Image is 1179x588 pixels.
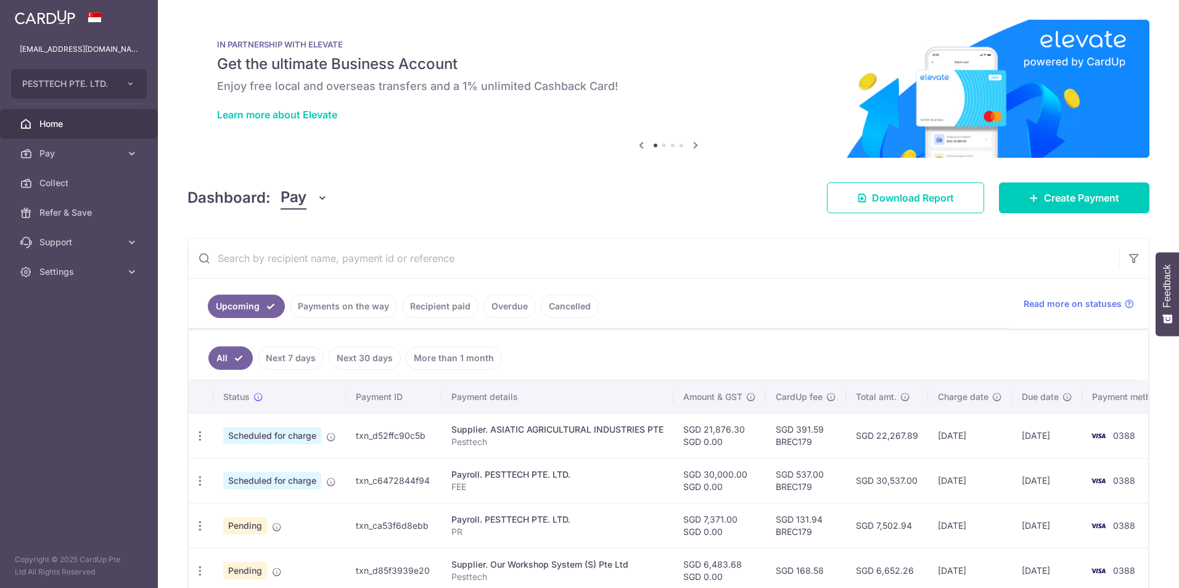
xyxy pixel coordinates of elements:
td: SGD 7,371.00 SGD 0.00 [673,503,766,548]
span: 0388 [1113,430,1135,441]
td: [DATE] [928,413,1012,458]
td: SGD 391.59 BREC179 [766,413,846,458]
span: Refer & Save [39,206,121,219]
span: Support [39,236,121,248]
span: CardUp fee [776,391,823,403]
a: Recipient paid [402,295,479,318]
th: Payment method [1082,381,1176,413]
p: PR [451,526,663,538]
td: [DATE] [1012,413,1082,458]
span: Pending [223,517,267,534]
td: txn_d52ffc90c5b [346,413,442,458]
h5: Get the ultimate Business Account [217,54,1120,74]
button: Feedback - Show survey [1156,252,1179,336]
span: Scheduled for charge [223,472,321,489]
td: txn_c6472844f94 [346,458,442,503]
a: Read more on statuses [1024,298,1134,310]
span: Total amt. [856,391,897,403]
span: Collect [39,177,121,189]
p: Pesttech [451,571,663,583]
span: Feedback [1162,264,1173,308]
span: Read more on statuses [1024,298,1122,310]
p: IN PARTNERSHIP WITH ELEVATE [217,39,1120,49]
p: FEE [451,481,663,493]
div: Supplier. ASIATIC AGRICULTURAL INDUSTRIES PTE [451,423,663,436]
img: Bank Card [1086,563,1111,578]
div: Supplier. Our Workshop System (S) Pte Ltd [451,558,663,571]
span: Pending [223,562,267,579]
td: SGD 7,502.94 [846,503,928,548]
td: SGD 30,000.00 SGD 0.00 [673,458,766,503]
a: More than 1 month [406,346,502,370]
a: Download Report [827,182,984,213]
a: Payments on the way [290,295,397,318]
span: Settings [39,266,121,278]
img: Bank Card [1086,428,1111,443]
td: SGD 30,537.00 [846,458,928,503]
td: txn_ca53f6d8ebb [346,503,442,548]
td: [DATE] [928,503,1012,548]
img: Bank Card [1086,473,1111,488]
td: [DATE] [1012,458,1082,503]
th: Payment ID [346,381,442,413]
p: [EMAIL_ADDRESS][DOMAIN_NAME] [20,43,138,55]
a: Next 30 days [329,346,401,370]
span: Pay [39,147,121,160]
td: SGD 22,267.89 [846,413,928,458]
span: 0388 [1113,520,1135,531]
button: Pay [281,186,328,210]
td: [DATE] [928,458,1012,503]
a: Next 7 days [258,346,324,370]
a: Upcoming [208,295,285,318]
a: Create Payment [999,182,1149,213]
button: PESTTECH PTE. LTD. [11,69,147,99]
span: 0388 [1113,475,1135,486]
h6: Enjoy free local and overseas transfers and a 1% unlimited Cashback Card! [217,79,1120,94]
span: 0388 [1113,565,1135,576]
span: Amount & GST [683,391,742,403]
span: Create Payment [1044,190,1119,205]
td: SGD 21,876.30 SGD 0.00 [673,413,766,458]
h4: Dashboard: [187,187,271,209]
span: Pay [281,186,306,210]
div: Payroll. PESTTECH PTE. LTD. [451,513,663,526]
a: Learn more about Elevate [217,108,337,121]
span: Status [223,391,250,403]
span: Scheduled for charge [223,427,321,444]
span: Charge date [938,391,988,403]
img: CardUp [15,10,75,25]
span: Home [39,118,121,130]
span: Due date [1022,391,1059,403]
td: [DATE] [1012,503,1082,548]
div: Payroll. PESTTECH PTE. LTD. [451,468,663,481]
span: Download Report [872,190,954,205]
a: Cancelled [541,295,599,318]
input: Search by recipient name, payment id or reference [188,239,1119,278]
p: Pesttech [451,436,663,448]
a: Overdue [483,295,536,318]
td: SGD 131.94 BREC179 [766,503,846,548]
img: Bank Card [1086,518,1111,533]
a: All [208,346,253,370]
span: PESTTECH PTE. LTD. [22,78,113,90]
td: SGD 537.00 BREC179 [766,458,846,503]
th: Payment details [442,381,673,413]
img: Renovation banner [187,20,1149,158]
